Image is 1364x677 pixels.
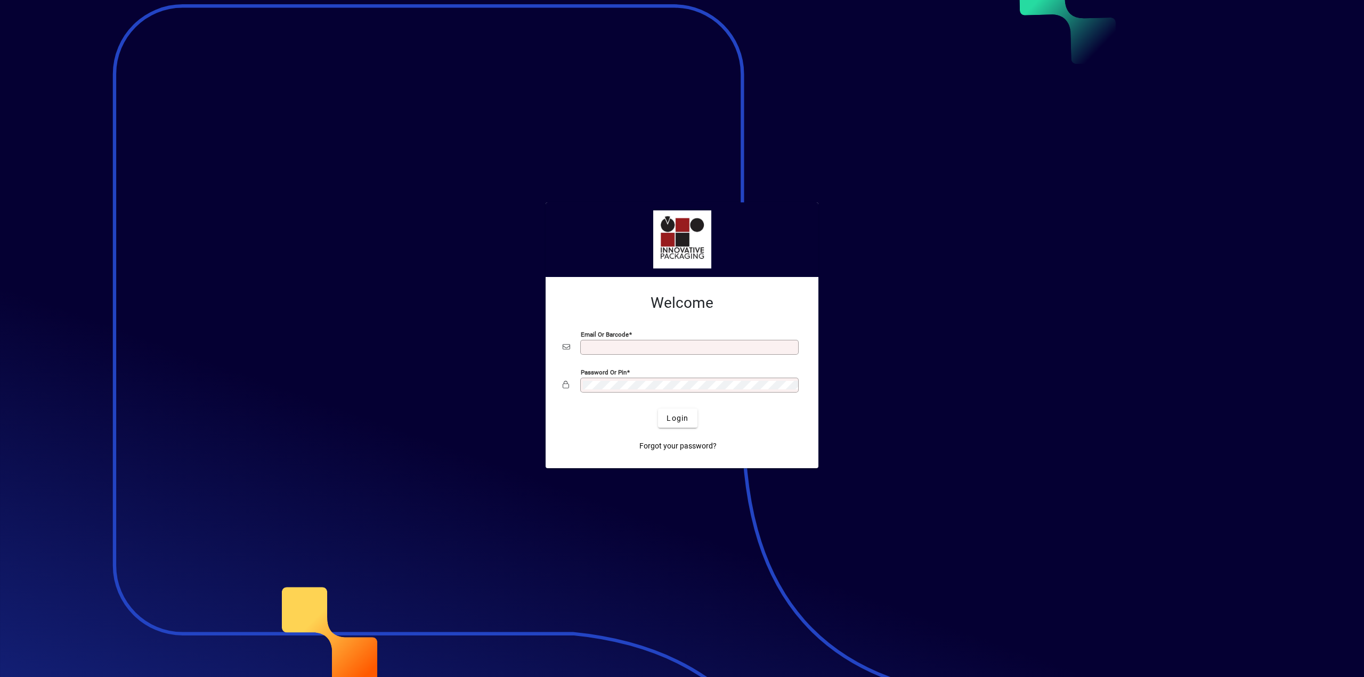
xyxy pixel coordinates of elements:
[667,413,688,424] span: Login
[581,369,627,376] mat-label: Password or Pin
[635,436,721,455] a: Forgot your password?
[658,409,697,428] button: Login
[639,441,717,452] span: Forgot your password?
[581,331,629,338] mat-label: Email or Barcode
[563,294,801,312] h2: Welcome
